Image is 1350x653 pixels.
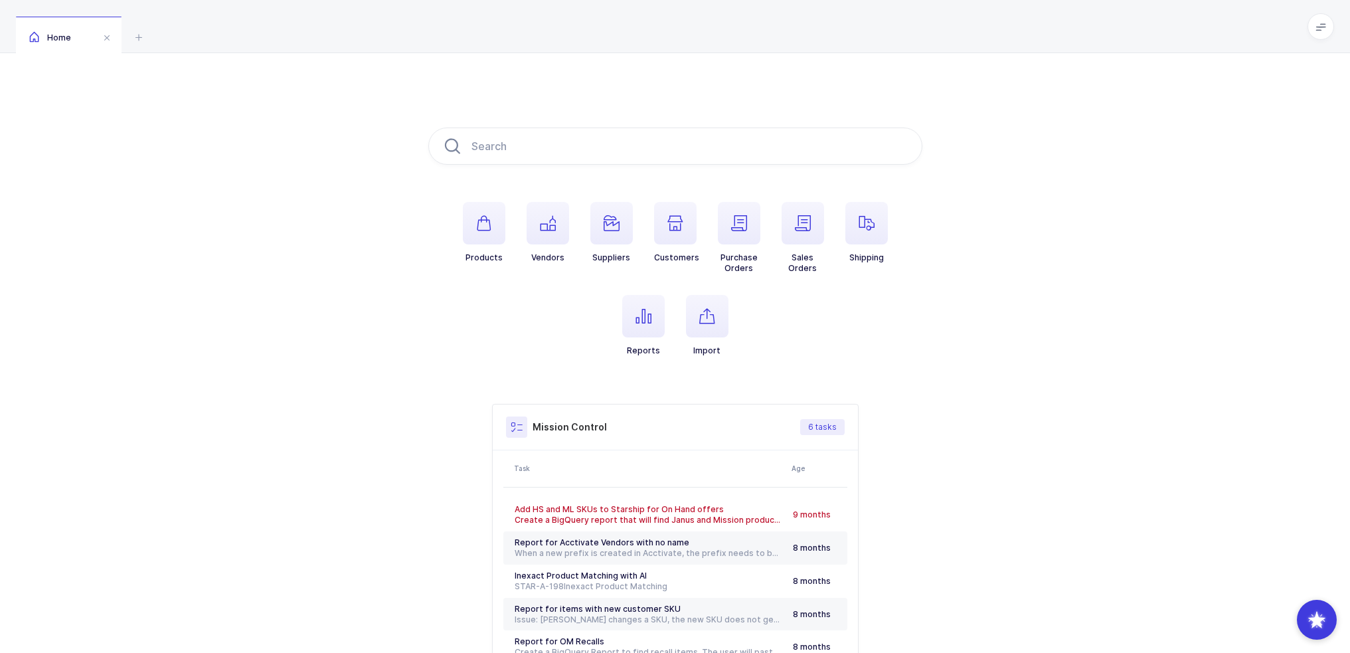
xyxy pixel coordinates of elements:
[782,202,824,274] button: SalesOrders
[686,295,728,356] button: Import
[428,128,922,165] input: Search
[515,581,564,591] a: STAR-A-198
[792,463,843,474] div: Age
[515,636,604,646] span: Report for OM Recalls
[793,642,831,652] span: 8 months
[515,571,647,581] span: Inexact Product Matching with AI
[29,33,71,43] span: Home
[793,510,831,519] span: 9 months
[654,202,699,263] button: Customers
[793,576,831,586] span: 8 months
[515,548,782,559] div: When a new prefix is created in Acctivate, the prefix needs to be merged with an existing vendor ...
[793,543,831,553] span: 8 months
[793,609,831,619] span: 8 months
[515,504,724,514] span: Add HS and ML SKUs to Starship for On Hand offers
[515,604,681,614] span: Report for items with new customer SKU
[514,463,784,474] div: Task
[622,295,665,356] button: Reports
[718,202,760,274] button: PurchaseOrders
[808,422,837,432] span: 6 tasks
[533,420,607,434] h3: Mission Control
[845,202,888,263] button: Shipping
[463,202,505,263] button: Products
[515,581,782,592] div: Inexact Product Matching
[590,202,633,263] button: Suppliers
[515,537,689,547] span: Report for Acctivate Vendors with no name
[527,202,569,263] button: Vendors
[515,515,782,525] div: Create a BigQuery report that will find Janus and Mission products that do not have a HS or ML SK...
[515,614,782,625] div: Issue: [PERSON_NAME] changes a SKU, the new SKU does not get matched to the Janus product as it's...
